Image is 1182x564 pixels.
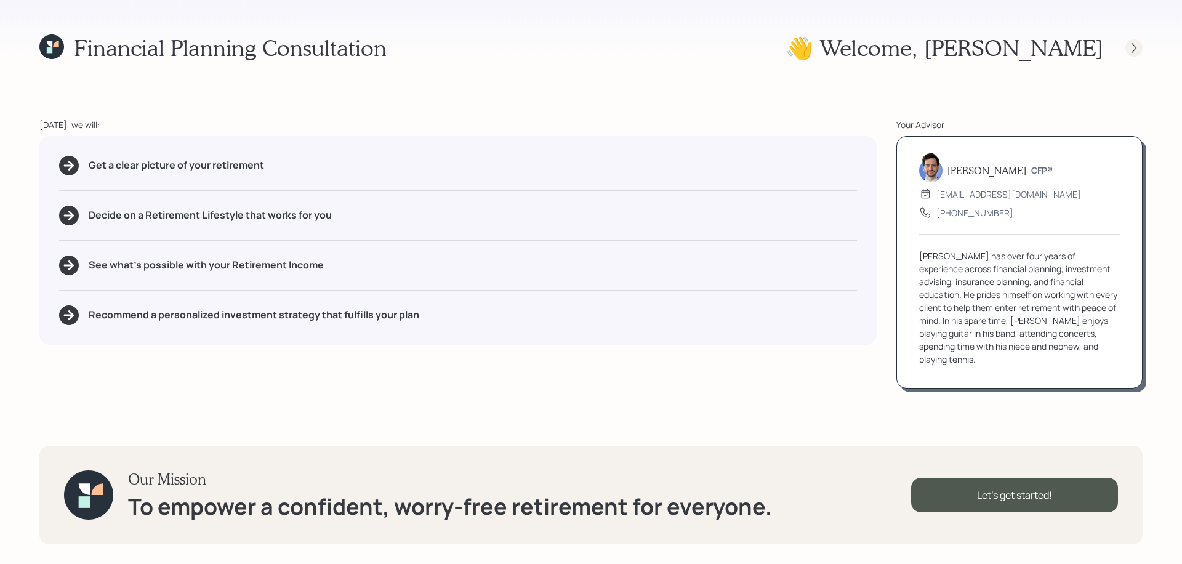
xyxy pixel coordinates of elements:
[128,470,772,488] h3: Our Mission
[89,159,264,171] h5: Get a clear picture of your retirement
[89,209,332,221] h5: Decide on a Retirement Lifestyle that works for you
[919,153,943,182] img: jonah-coleman-headshot.png
[786,34,1103,61] h1: 👋 Welcome , [PERSON_NAME]
[1031,166,1053,176] h6: CFP®
[74,34,387,61] h1: Financial Planning Consultation
[936,206,1013,219] div: [PHONE_NUMBER]
[896,118,1143,131] div: Your Advisor
[89,309,419,321] h5: Recommend a personalized investment strategy that fulfills your plan
[936,188,1081,201] div: [EMAIL_ADDRESS][DOMAIN_NAME]
[89,259,324,271] h5: See what's possible with your Retirement Income
[919,249,1120,366] div: [PERSON_NAME] has over four years of experience across financial planning, investment advising, i...
[39,118,877,131] div: [DATE], we will:
[128,493,772,520] h1: To empower a confident, worry-free retirement for everyone.
[911,478,1118,512] div: Let's get started!
[947,164,1026,176] h5: [PERSON_NAME]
